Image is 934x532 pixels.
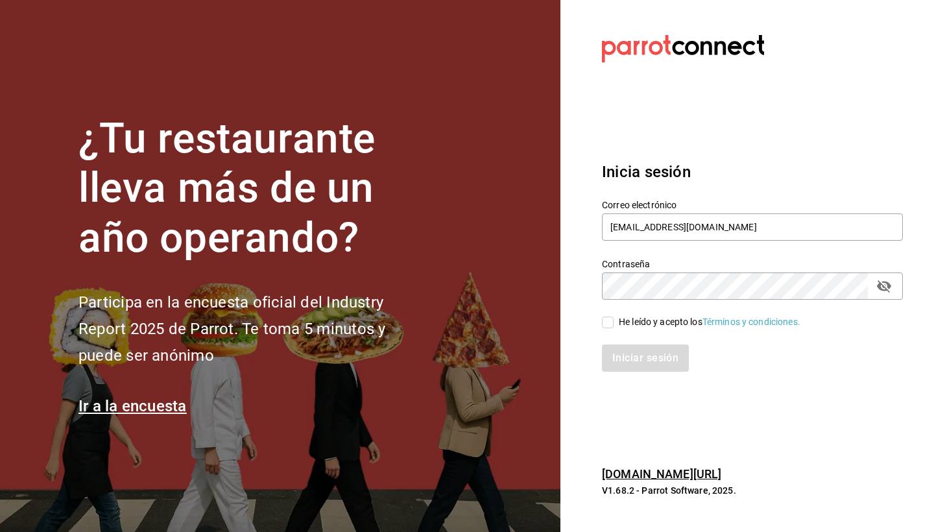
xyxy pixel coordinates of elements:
[78,397,187,415] a: Ir a la encuesta
[602,467,721,481] a: [DOMAIN_NAME][URL]
[78,114,429,263] h1: ¿Tu restaurante lleva más de un año operando?
[602,259,903,268] label: Contraseña
[602,160,903,184] h3: Inicia sesión
[602,484,903,497] p: V1.68.2 - Parrot Software, 2025.
[702,317,800,327] a: Términos y condiciones.
[78,289,429,369] h2: Participa en la encuesta oficial del Industry Report 2025 de Parrot. Te toma 5 minutos y puede se...
[619,315,800,329] div: He leído y acepto los
[602,200,903,209] label: Correo electrónico
[873,275,895,297] button: passwordField
[602,213,903,241] input: Ingresa tu correo electrónico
